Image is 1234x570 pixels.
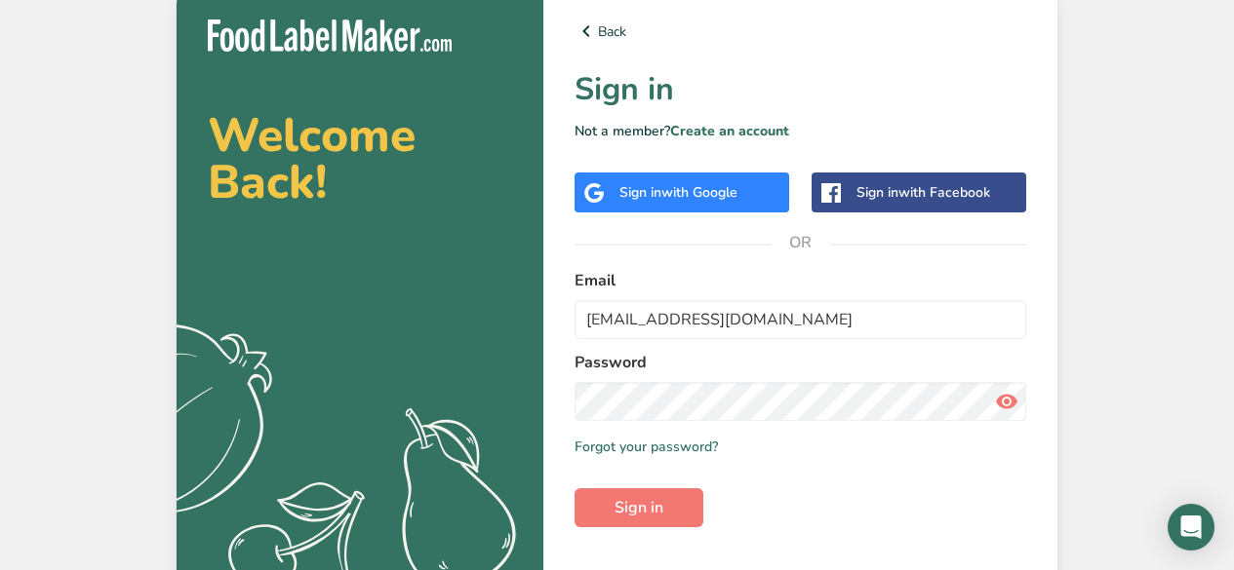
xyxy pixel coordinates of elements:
div: Sign in [856,182,990,203]
img: Food Label Maker [208,19,452,52]
a: Back [575,19,1026,43]
div: Sign in [619,182,737,203]
a: Forgot your password? [575,437,718,457]
span: with Facebook [898,183,990,202]
div: Open Intercom Messenger [1168,504,1214,551]
span: Sign in [615,496,663,519]
h1: Sign in [575,66,1026,113]
input: Enter Your Email [575,300,1026,339]
button: Sign in [575,488,703,527]
p: Not a member? [575,121,1026,141]
h2: Welcome Back! [208,112,512,206]
span: OR [772,213,830,272]
span: with Google [661,183,737,202]
a: Create an account [670,122,789,140]
label: Email [575,269,1026,292]
label: Password [575,351,1026,374]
